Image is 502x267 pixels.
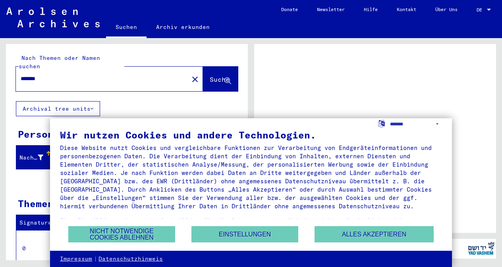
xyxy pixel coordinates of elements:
button: Clear [187,71,203,87]
mat-header-cell: Nachname [16,146,52,169]
div: Nachname [19,151,53,164]
img: Arolsen_neg.svg [6,8,100,27]
div: Signature [19,217,73,229]
mat-label: Nach Themen oder Namen suchen [19,54,100,70]
button: Einstellungen [191,226,298,242]
a: Datenschutzhinweis [98,255,163,263]
a: Impressum [60,255,92,263]
label: Sprache auswählen [377,119,386,127]
span: Suche [210,75,230,83]
span: DE [477,7,485,13]
img: yv_logo.png [466,238,496,258]
button: Alles akzeptieren [315,226,434,242]
div: Personen [18,127,66,141]
div: Wir nutzen Cookies und andere Technologien. [60,130,442,140]
button: Suche [203,67,238,91]
select: Sprache auswählen [390,118,442,130]
a: Suchen [106,17,147,38]
div: Signature [19,219,65,227]
a: Archiv erkunden [147,17,219,36]
div: Diese Website nutzt Cookies und vergleichbare Funktionen zur Verarbeitung von Endgeräteinformatio... [60,144,442,210]
div: Themen [18,196,54,211]
td: 0 [16,230,71,267]
div: Nachname [19,154,43,162]
button: Archival tree units [16,101,100,116]
mat-icon: close [190,75,200,84]
button: Nicht notwendige Cookies ablehnen [68,226,175,242]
